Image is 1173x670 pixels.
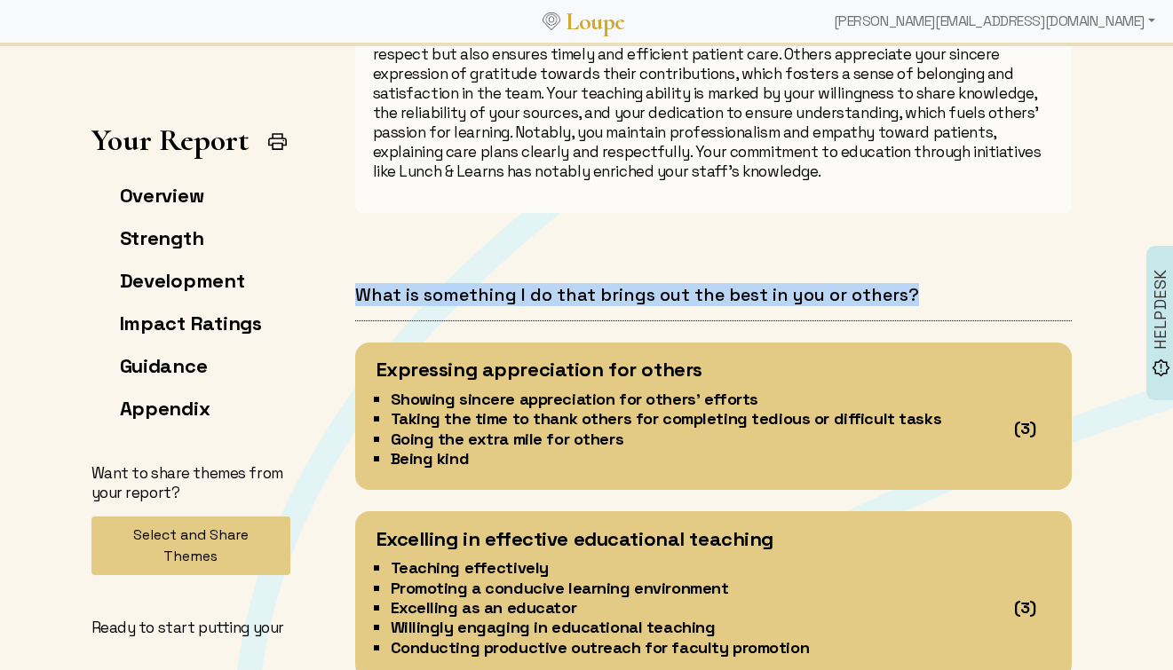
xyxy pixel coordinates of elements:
[391,598,971,618] li: Excelling as an educator
[355,284,1072,306] h4: What is something I do that brings out the best in you or others?
[91,463,291,502] p: Want to share themes from your report?
[266,130,289,153] img: Print Icon
[827,4,1162,39] div: [PERSON_NAME][EMAIL_ADDRESS][DOMAIN_NAME]
[120,268,245,293] a: Development
[120,225,204,250] a: Strength
[1014,598,1036,618] div: (3)
[120,353,208,378] a: Guidance
[91,122,249,158] h1: Your Report
[1152,358,1170,376] img: brightness_alert_FILL0_wght500_GRAD0_ops.svg
[391,558,971,578] li: Teaching effectively
[259,123,296,160] button: Print Report
[391,430,971,449] li: Going the extra mile for others
[376,529,774,548] div: Excelling in effective educational teaching
[560,5,631,38] a: Loupe
[91,122,291,636] app-left-page-nav: Your Report
[1014,419,1036,438] div: (3)
[391,638,971,658] li: Conducting productive outreach for faculty promotion
[391,390,971,409] li: Showing sincere appreciation for others' efforts
[391,409,971,429] li: Taking the time to thank others for completing tedious or difficult tasks
[91,516,291,575] button: Select and Share Themes
[391,579,971,598] li: Promoting a conducive learning environment
[120,311,262,335] a: Impact Ratings
[91,618,291,657] p: Ready to start putting your feedback to use?
[120,183,204,208] a: Overview
[376,359,702,379] div: Expressing appreciation for others
[391,618,971,637] li: Willingly engaging in educational teaching
[391,449,971,469] li: Being kind
[120,396,210,421] a: Appendix
[543,12,560,30] img: Loupe Logo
